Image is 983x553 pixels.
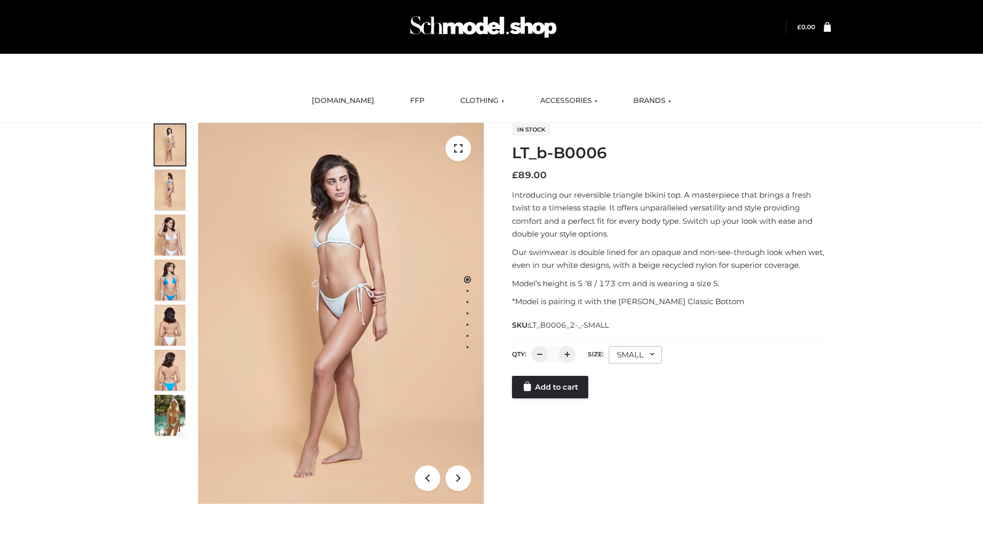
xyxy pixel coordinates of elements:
p: Introducing our reversible triangle bikini top. A masterpiece that brings a fresh twist to a time... [512,188,831,241]
a: CLOTHING [453,90,512,112]
span: SKU: [512,319,610,331]
a: BRANDS [626,90,679,112]
span: LT_B0006_2-_-SMALL [529,321,609,330]
img: ArielClassicBikiniTop_CloudNine_AzureSky_OW114ECO_4-scaled.jpg [155,260,185,301]
a: ACCESSORIES [532,90,605,112]
a: FFP [402,90,432,112]
p: Model’s height is 5 ‘8 / 173 cm and is wearing a size S. [512,277,831,290]
bdi: 89.00 [512,169,547,181]
img: ArielClassicBikiniTop_CloudNine_AzureSky_OW114ECO_2-scaled.jpg [155,169,185,210]
p: Our swimwear is double lined for an opaque and non-see-through look when wet, even in our white d... [512,246,831,272]
img: ArielClassicBikiniTop_CloudNine_AzureSky_OW114ECO_3-scaled.jpg [155,215,185,256]
label: Size: [588,350,604,358]
a: [DOMAIN_NAME] [304,90,382,112]
img: Schmodel Admin 964 [407,7,560,47]
img: ArielClassicBikiniTop_CloudNine_AzureSky_OW114ECO_1 [198,123,484,504]
a: Add to cart [512,376,588,398]
img: ArielClassicBikiniTop_CloudNine_AzureSky_OW114ECO_8-scaled.jpg [155,350,185,391]
h1: LT_b-B0006 [512,144,831,162]
span: In stock [512,123,550,136]
img: Arieltop_CloudNine_AzureSky2.jpg [155,395,185,436]
span: £ [512,169,518,181]
bdi: 0.00 [797,23,815,31]
img: ArielClassicBikiniTop_CloudNine_AzureSky_OW114ECO_7-scaled.jpg [155,305,185,346]
a: £0.00 [797,23,815,31]
label: QTY: [512,350,526,358]
div: SMALL [609,346,662,364]
p: *Model is pairing it with the [PERSON_NAME] Classic Bottom [512,295,831,308]
img: ArielClassicBikiniTop_CloudNine_AzureSky_OW114ECO_1-scaled.jpg [155,124,185,165]
span: £ [797,23,801,31]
